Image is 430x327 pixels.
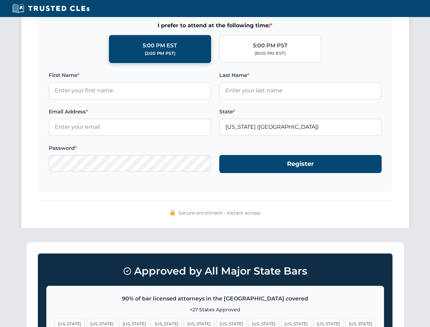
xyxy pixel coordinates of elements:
[10,3,92,14] img: Trusted CLEs
[49,71,211,79] label: First Name
[49,82,211,99] input: Enter your first name
[253,41,288,50] div: 5:00 PM PST
[143,41,177,50] div: 5:00 PM EST
[219,155,382,173] button: Register
[219,119,382,136] input: Florida (FL)
[46,262,384,280] h3: Approved by All Major State Bars
[219,108,382,116] label: State
[178,209,260,217] span: Secure enrollment • Instant access
[170,210,175,215] img: 🔒
[49,108,211,116] label: Email Address
[219,82,382,99] input: Enter your last name
[219,71,382,79] label: Last Name
[55,306,376,313] p: +27 States Approved
[49,21,382,30] span: I prefer to attend at the following time:
[55,294,376,303] p: 90% of bar licensed attorneys in the [GEOGRAPHIC_DATA] covered
[49,144,211,152] label: Password
[255,50,286,57] div: (8:00 PM EST)
[49,119,211,136] input: Enter your email
[145,50,175,57] div: (2:00 PM PST)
